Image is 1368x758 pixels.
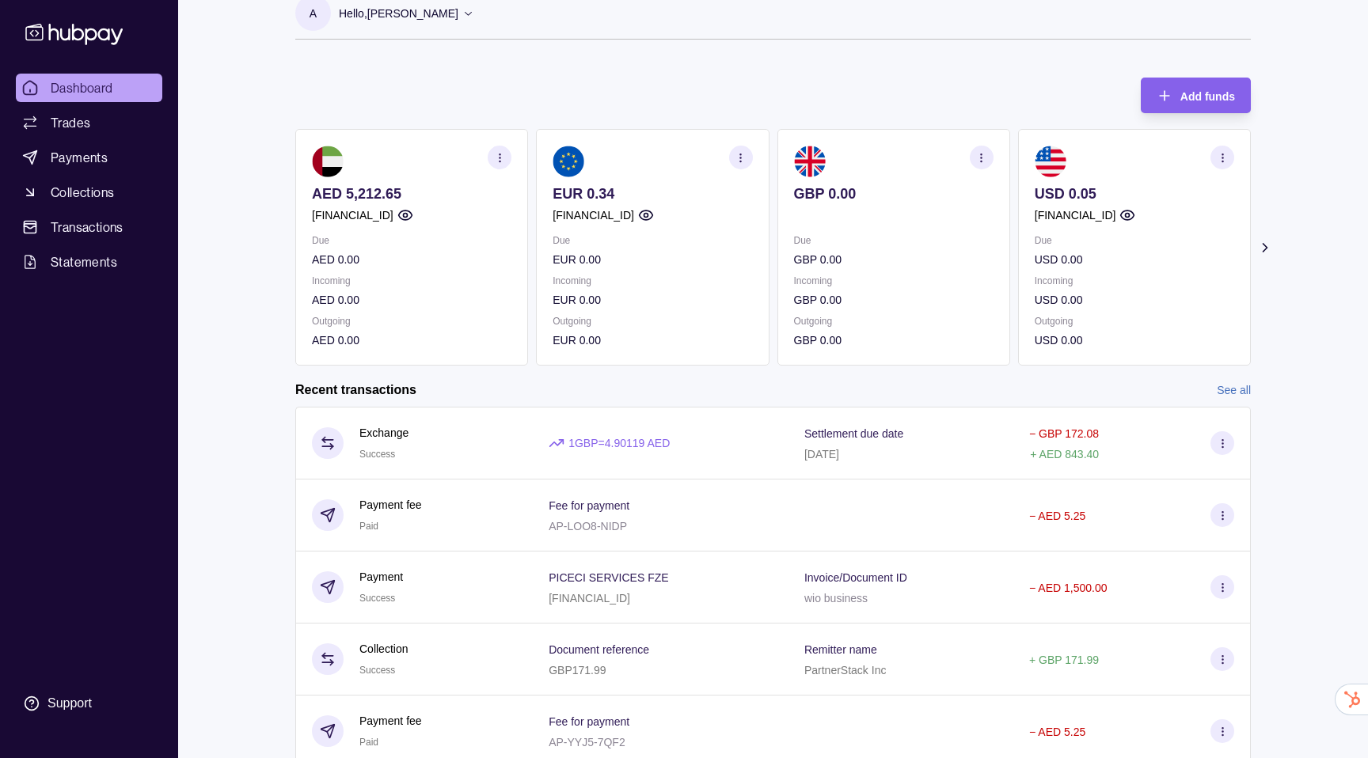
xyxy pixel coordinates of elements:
[16,74,162,102] a: Dashboard
[1141,78,1251,113] button: Add funds
[553,207,634,224] p: [FINANCIAL_ID]
[359,424,408,442] p: Exchange
[1035,251,1234,268] p: USD 0.00
[549,520,627,532] p: AP-LOO8-NIDP
[553,251,752,268] p: EUR 0.00
[1035,207,1116,224] p: [FINANCIAL_ID]
[794,251,994,268] p: GBP 0.00
[1035,332,1234,349] p: USD 0.00
[1035,313,1234,330] p: Outgoing
[1029,427,1099,440] p: − GBP 172.08
[359,496,422,514] p: Payment fee
[51,113,90,132] span: Trades
[312,232,511,249] p: Due
[549,736,625,749] p: AP-YYJ5-7QF2
[1035,291,1234,309] p: USD 0.00
[359,665,395,676] span: Success
[804,427,903,440] p: Settlement due date
[549,664,606,677] p: GBP171.99
[359,640,408,658] p: Collection
[16,687,162,720] a: Support
[549,571,668,584] p: PICECI SERVICES FZE
[51,218,123,237] span: Transactions
[1217,381,1251,399] a: See all
[312,313,511,330] p: Outgoing
[549,592,630,605] p: [FINANCIAL_ID]
[553,146,584,177] img: eu
[1180,90,1235,103] span: Add funds
[568,434,670,452] p: 1 GBP = 4.90119 AED
[51,78,113,97] span: Dashboard
[312,332,511,349] p: AED 0.00
[794,232,994,249] p: Due
[16,213,162,241] a: Transactions
[312,291,511,309] p: AED 0.00
[359,521,378,532] span: Paid
[553,185,752,203] p: EUR 0.34
[359,593,395,604] span: Success
[359,737,378,748] span: Paid
[295,381,416,399] h2: Recent transactions
[794,185,994,203] p: GBP 0.00
[553,272,752,290] p: Incoming
[51,183,114,202] span: Collections
[1029,654,1099,666] p: + GBP 171.99
[794,313,994,330] p: Outgoing
[312,146,344,177] img: ae
[1029,582,1107,594] p: − AED 1,500.00
[16,248,162,276] a: Statements
[549,715,629,728] p: Fee for payment
[312,185,511,203] p: AED 5,212.65
[359,712,422,730] p: Payment fee
[549,499,629,512] p: Fee for payment
[553,232,752,249] p: Due
[312,207,393,224] p: [FINANCIAL_ID]
[16,143,162,172] a: Payments
[359,449,395,460] span: Success
[1029,726,1085,738] p: − AED 5.25
[1029,510,1085,522] p: − AED 5.25
[1035,272,1234,290] p: Incoming
[794,332,994,349] p: GBP 0.00
[1035,232,1234,249] p: Due
[16,178,162,207] a: Collections
[1030,448,1099,460] p: + AED 843.40
[1035,185,1234,203] p: USD 0.05
[51,252,117,271] span: Statements
[312,272,511,290] p: Incoming
[1035,146,1066,177] img: us
[794,272,994,290] p: Incoming
[553,332,752,349] p: EUR 0.00
[804,643,877,656] p: Remitter name
[804,448,839,460] p: [DATE]
[16,108,162,137] a: Trades
[804,664,887,677] p: PartnerStack Inc
[339,5,458,22] p: Hello, [PERSON_NAME]
[47,695,92,712] div: Support
[794,146,826,177] img: gb
[549,643,649,656] p: Document reference
[794,291,994,309] p: GBP 0.00
[359,568,403,586] p: Payment
[310,5,317,22] p: A
[553,313,752,330] p: Outgoing
[804,592,868,605] p: wio business
[804,571,907,584] p: Invoice/Document ID
[51,148,108,167] span: Payments
[553,291,752,309] p: EUR 0.00
[312,251,511,268] p: AED 0.00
